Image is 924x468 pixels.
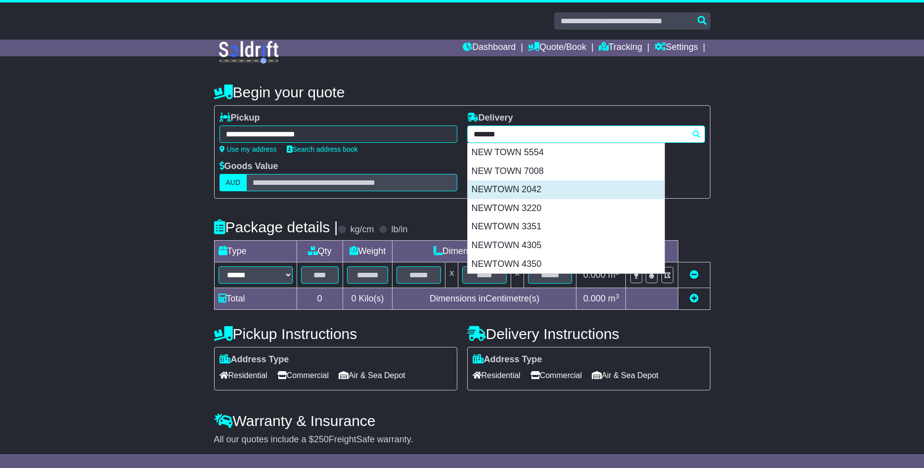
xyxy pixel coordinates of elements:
[350,224,374,235] label: kg/cm
[468,180,664,199] div: NEWTOWN 2042
[528,40,586,56] a: Quote/Book
[530,368,582,383] span: Commercial
[690,270,699,280] a: Remove this item
[297,288,343,310] td: 0
[616,269,619,276] sup: 3
[473,354,542,365] label: Address Type
[314,434,329,444] span: 250
[583,294,606,303] span: 0.000
[220,113,260,124] label: Pickup
[608,270,619,280] span: m
[391,224,407,235] label: lb/in
[214,288,297,310] td: Total
[287,145,358,153] a: Search address book
[445,262,458,288] td: x
[467,326,710,342] h4: Delivery Instructions
[592,368,659,383] span: Air & Sea Depot
[214,84,710,100] h4: Begin your quote
[343,288,393,310] td: Kilo(s)
[343,241,393,262] td: Weight
[467,126,705,143] typeahead: Please provide city
[599,40,642,56] a: Tracking
[351,294,356,303] span: 0
[468,143,664,162] div: NEW TOWN 5554
[655,40,698,56] a: Settings
[214,434,710,445] div: All our quotes include a $ FreightSafe warranty.
[468,199,664,218] div: NEWTOWN 3220
[339,368,405,383] span: Air & Sea Depot
[214,241,297,262] td: Type
[463,40,516,56] a: Dashboard
[690,294,699,303] a: Add new item
[468,217,664,236] div: NEWTOWN 3351
[608,294,619,303] span: m
[220,368,267,383] span: Residential
[393,241,576,262] td: Dimensions (L x W x H)
[473,368,521,383] span: Residential
[214,326,457,342] h4: Pickup Instructions
[214,219,338,235] h4: Package details |
[277,368,329,383] span: Commercial
[297,241,343,262] td: Qty
[220,174,247,191] label: AUD
[220,161,278,172] label: Goods Value
[214,413,710,429] h4: Warranty & Insurance
[616,293,619,300] sup: 3
[467,113,513,124] label: Delivery
[220,145,277,153] a: Use my address
[468,162,664,181] div: NEW TOWN 7008
[393,288,576,310] td: Dimensions in Centimetre(s)
[583,270,606,280] span: 0.000
[511,262,524,288] td: x
[220,354,289,365] label: Address Type
[468,255,664,274] div: NEWTOWN 4350
[468,236,664,255] div: NEWTOWN 4305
